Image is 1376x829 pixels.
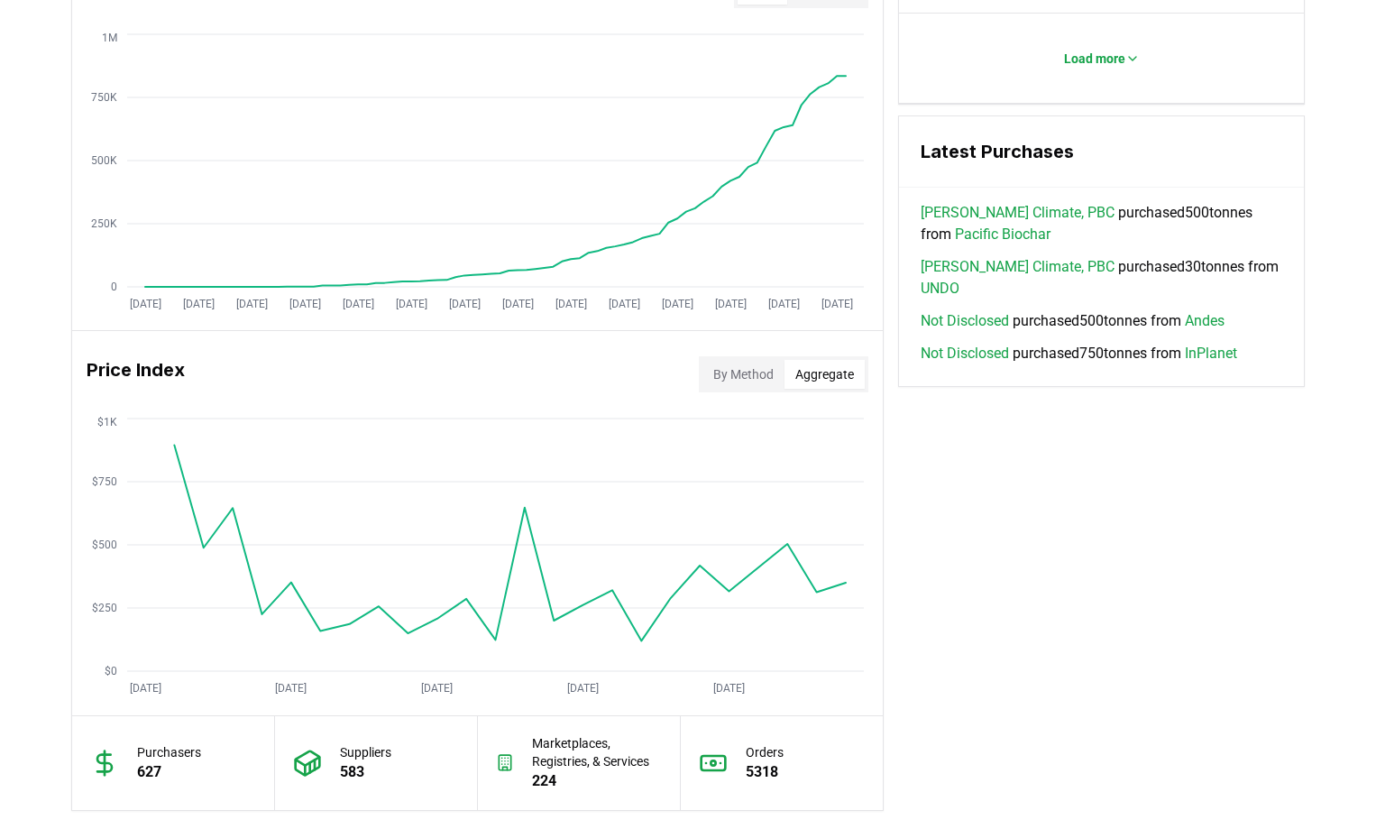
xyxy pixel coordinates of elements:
p: Purchasers [137,743,201,761]
a: InPlanet [1185,343,1237,364]
a: Andes [1185,310,1225,332]
tspan: [DATE] [130,298,161,310]
a: UNDO [921,278,959,299]
p: Marketplaces, Registries, & Services [532,734,661,770]
tspan: [DATE] [609,298,640,310]
tspan: [DATE] [567,682,599,695]
a: Not Disclosed [921,343,1009,364]
tspan: [DATE] [449,298,481,310]
tspan: $0 [105,665,117,677]
button: Aggregate [784,360,865,389]
tspan: [DATE] [768,298,800,310]
tspan: $250 [92,602,117,614]
a: [PERSON_NAME] Climate, PBC [921,256,1115,278]
p: 5318 [746,761,784,783]
tspan: [DATE] [396,298,427,310]
h3: Latest Purchases [921,138,1282,165]
span: purchased 500 tonnes from [921,310,1225,332]
button: By Method [702,360,784,389]
tspan: [DATE] [343,298,374,310]
a: [PERSON_NAME] Climate, PBC [921,202,1115,224]
a: Pacific Biochar [955,224,1050,245]
tspan: $750 [92,475,117,488]
tspan: [DATE] [715,298,747,310]
tspan: 250K [91,217,117,230]
tspan: [DATE] [662,298,693,310]
tspan: 500K [91,154,117,167]
p: Load more [1064,50,1125,68]
p: Suppliers [340,743,391,761]
tspan: [DATE] [502,298,534,310]
span: purchased 750 tonnes from [921,343,1237,364]
span: purchased 30 tonnes from [921,256,1282,299]
p: 583 [340,761,391,783]
tspan: $500 [92,539,117,551]
tspan: [DATE] [713,682,745,695]
tspan: [DATE] [236,298,268,310]
tspan: [DATE] [183,298,215,310]
p: 224 [532,770,661,792]
tspan: 750K [91,91,117,104]
tspan: [DATE] [289,298,321,310]
h3: Price Index [87,356,185,392]
tspan: [DATE] [130,682,161,695]
tspan: [DATE] [421,682,453,695]
tspan: [DATE] [555,298,587,310]
tspan: 0 [111,281,117,293]
tspan: $1K [97,416,117,428]
tspan: [DATE] [275,682,307,695]
tspan: [DATE] [821,298,853,310]
a: Not Disclosed [921,310,1009,332]
span: purchased 500 tonnes from [921,202,1282,245]
p: Orders [746,743,784,761]
tspan: 1M [102,32,117,44]
p: 627 [137,761,201,783]
button: Load more [1050,41,1154,77]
